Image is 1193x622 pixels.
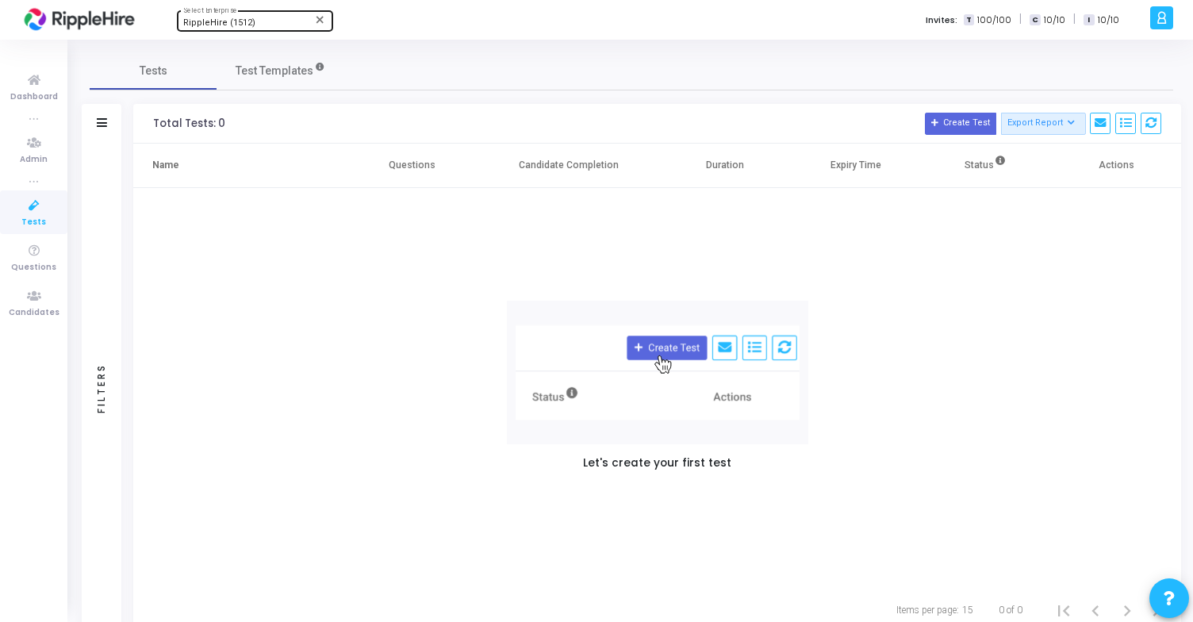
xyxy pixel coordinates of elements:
[1098,13,1119,27] span: 10/10
[153,117,225,130] div: Total Tests: 0
[999,603,1022,617] div: 0 of 0
[1073,11,1076,28] span: |
[1044,13,1065,27] span: 10/10
[926,13,957,27] label: Invites:
[507,301,808,444] img: new test/contest
[1084,14,1094,26] span: I
[1001,113,1086,135] button: Export Report
[896,603,959,617] div: Items per page:
[478,144,660,188] th: Candidate Completion
[1019,11,1022,28] span: |
[20,4,139,36] img: logo
[10,90,58,104] span: Dashboard
[20,153,48,167] span: Admin
[347,144,478,188] th: Questions
[133,144,347,188] th: Name
[94,301,109,475] div: Filters
[11,261,56,275] span: Questions
[1051,144,1181,188] th: Actions
[925,113,996,135] button: Create Test
[21,216,46,229] span: Tests
[236,63,313,79] span: Test Templates
[962,603,973,617] div: 15
[790,144,920,188] th: Expiry Time
[183,17,255,28] span: RippleHire (1512)
[583,457,731,470] h5: Let's create your first test
[140,63,167,79] span: Tests
[660,144,790,188] th: Duration
[1030,14,1040,26] span: C
[964,14,974,26] span: T
[977,13,1011,27] span: 100/100
[314,13,327,26] mat-icon: Clear
[921,144,1051,188] th: Status
[9,306,59,320] span: Candidates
